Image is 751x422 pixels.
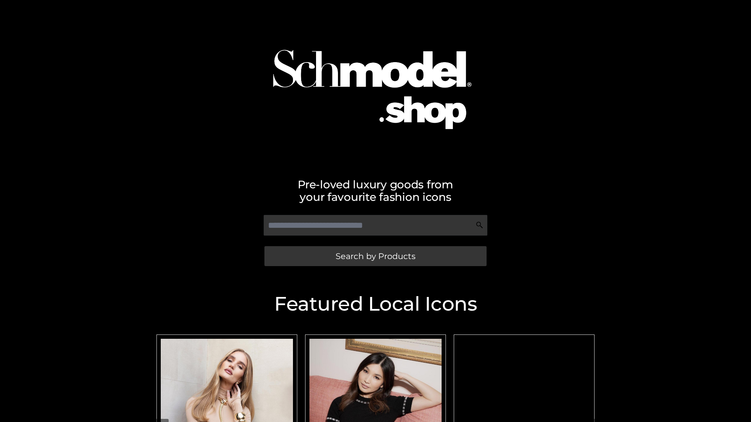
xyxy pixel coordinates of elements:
[336,252,415,260] span: Search by Products
[476,221,483,229] img: Search Icon
[264,246,487,266] a: Search by Products
[153,294,598,314] h2: Featured Local Icons​
[153,178,598,203] h2: Pre-loved luxury goods from your favourite fashion icons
